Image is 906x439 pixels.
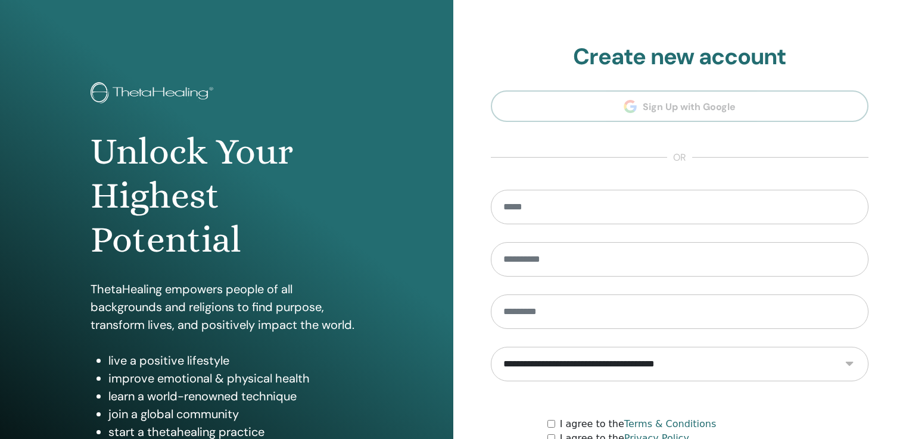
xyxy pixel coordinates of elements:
label: I agree to the [560,417,717,431]
p: ThetaHealing empowers people of all backgrounds and religions to find purpose, transform lives, a... [91,280,363,334]
li: learn a world-renowned technique [108,387,363,405]
span: or [667,150,692,165]
h2: Create new account [491,43,869,71]
h1: Unlock Your Highest Potential [91,130,363,262]
li: live a positive lifestyle [108,352,363,369]
li: improve emotional & physical health [108,369,363,387]
li: join a global community [108,405,363,423]
a: Terms & Conditions [624,418,716,429]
